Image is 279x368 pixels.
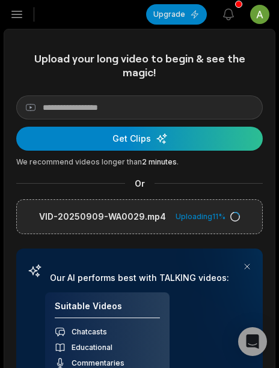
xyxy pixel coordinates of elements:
div: Open Intercom Messenger [238,327,267,356]
label: VID-20250909-WA0029.mp4 [39,210,166,224]
button: Upgrade [146,4,207,25]
h4: Suitable Videos [55,301,160,318]
span: Commentaries [72,358,124,367]
div: Uploading 11 % [176,211,240,222]
button: Get Clips [16,127,263,151]
span: 2 minutes [142,157,177,166]
div: We recommend videos longer than . [16,157,263,167]
span: Or [125,177,155,190]
span: Educational [72,343,112,352]
span: Chatcasts [72,327,107,336]
h3: Our AI performs best with TALKING videos: [45,273,234,283]
h1: Upload your long video to begin & see the magic! [16,52,263,80]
